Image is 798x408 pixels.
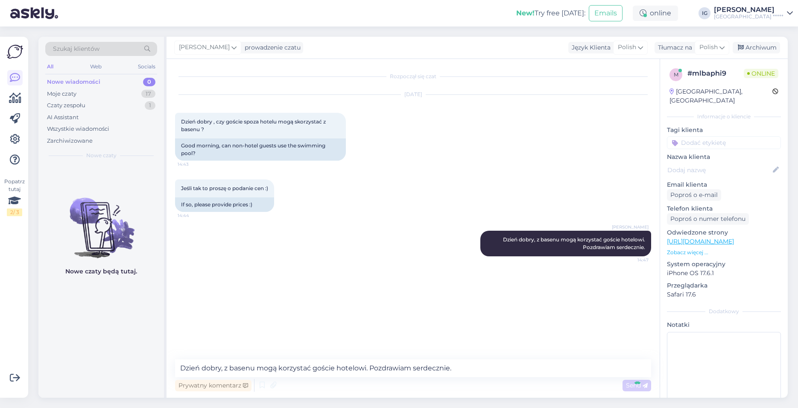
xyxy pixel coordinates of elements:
[47,101,85,110] div: Czaty zespołu
[674,71,678,78] span: m
[178,212,210,219] span: 14:44
[568,43,611,52] div: Język Klienta
[145,101,155,110] div: 1
[667,189,721,201] div: Poproś o e-mail
[667,153,781,161] p: Nazwa klienta
[667,204,781,213] p: Telefon klienta
[667,213,749,225] div: Poproś o numer telefonu
[667,165,771,175] input: Dodaj nazwę
[612,224,649,230] span: [PERSON_NAME]
[47,137,93,145] div: Zarchiwizowane
[667,290,781,299] p: Safari 17.6
[667,180,781,189] p: Email klienta
[618,43,636,52] span: Polish
[175,73,651,80] div: Rozpoczął się czat
[667,113,781,120] div: Informacje o kliencie
[714,6,793,20] a: [PERSON_NAME][GEOGRAPHIC_DATA] *****
[88,61,103,72] div: Web
[45,61,55,72] div: All
[175,197,274,212] div: If so, please provide prices :)
[241,43,301,52] div: prowadzenie czatu
[181,118,327,132] span: Dzień dobry , czy goście spoza hotelu mogą skorzystać z basenu ?
[667,136,781,149] input: Dodać etykietę
[667,269,781,278] p: iPhone OS 17.6.1
[589,5,623,21] button: Emails
[178,161,210,167] span: 14:43
[47,125,109,133] div: Wszystkie wiadomości
[667,238,734,245] a: [URL][DOMAIN_NAME]
[86,152,117,159] span: Nowe czaty
[175,138,346,161] div: Good morning, can non-hotel guests use the swimming pool?
[699,43,718,52] span: Polish
[687,68,744,79] div: # mlbaphi9
[179,43,230,52] span: [PERSON_NAME]
[699,7,710,19] div: IG
[617,257,649,263] span: 14:47
[7,178,22,216] div: Popatrz tutaj
[733,42,780,53] div: Archiwum
[7,208,22,216] div: 2 / 3
[667,228,781,237] p: Odwiedzone strony
[181,185,268,191] span: Jeśli tak to proszę o podanie cen :)
[47,90,76,98] div: Moje czaty
[136,61,157,72] div: Socials
[141,90,155,98] div: 17
[667,126,781,135] p: Tagi klienta
[516,8,585,18] div: Try free [DATE]:
[667,308,781,315] div: Dodatkowy
[53,44,99,53] span: Szukaj klientów
[667,260,781,269] p: System operacyjny
[38,182,164,259] img: No chats
[7,44,23,60] img: Askly Logo
[655,43,692,52] div: Tłumacz na
[516,9,535,17] b: New!
[714,6,783,13] div: [PERSON_NAME]
[744,69,778,78] span: Online
[667,281,781,290] p: Przeglądarka
[65,267,137,276] p: Nowe czaty będą tutaj.
[143,78,155,86] div: 0
[667,249,781,256] p: Zobacz więcej ...
[175,91,651,98] div: [DATE]
[669,87,772,105] div: [GEOGRAPHIC_DATA], [GEOGRAPHIC_DATA]
[47,113,79,122] div: AI Assistant
[47,78,100,86] div: Nowe wiadomości
[633,6,678,21] div: online
[667,320,781,329] p: Notatki
[503,236,646,250] span: Dzień dobry, z basenu mogą korzystać goście hotelowi. Pozdrawiam serdecznie.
